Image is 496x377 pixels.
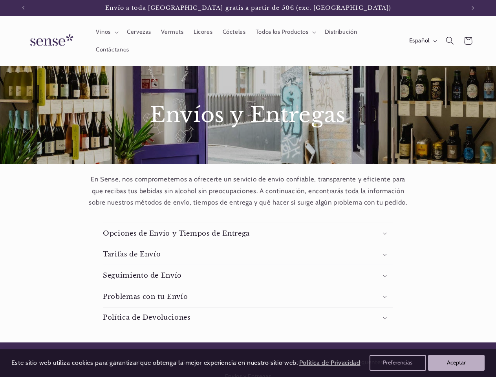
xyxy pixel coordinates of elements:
[404,33,441,49] button: Español
[256,28,309,36] span: Todos los Productos
[194,28,212,36] span: Licores
[21,29,80,52] img: Sense
[91,41,134,58] a: Contáctanos
[223,28,246,36] span: Cócteles
[18,27,83,55] a: Sense
[87,174,409,209] p: En Sense, nos comprometemos a ofrecerte un servicio de envío confiable, transparente y eficiente ...
[103,250,161,258] h3: Tarifas de Envío
[103,244,393,265] summary: Tarifas de Envío
[161,28,183,36] span: Vermuts
[105,4,391,11] span: Envío a toda [GEOGRAPHIC_DATA] gratis a partir de 50€ (exc. [GEOGRAPHIC_DATA])
[103,313,190,322] h3: Política de Devoluciones
[370,355,426,371] button: Preferencias
[95,101,401,129] h1: Envíos y Entregas
[103,271,182,280] h3: Seguimiento de Envío
[127,28,151,36] span: Cervezas
[96,28,111,36] span: Vinos
[103,229,250,238] h3: Opciones de Envío y Tiempos de Entrega
[251,24,320,41] summary: Todos los Productos
[103,265,393,286] summary: Seguimiento de Envío
[298,356,361,370] a: Política de Privacidad (opens in a new tab)
[325,28,357,36] span: Distribución
[122,24,156,41] a: Cervezas
[441,32,459,50] summary: Búsqueda
[218,24,251,41] a: Cócteles
[428,355,485,371] button: Aceptar
[156,24,189,41] a: Vermuts
[189,24,218,41] a: Licores
[103,293,188,301] h3: Problemas con tu Envío
[103,223,393,244] summary: Opciones de Envío y Tiempos de Entrega
[11,359,298,366] span: Este sitio web utiliza cookies para garantizar que obtenga la mejor experiencia en nuestro sitio ...
[409,37,430,45] span: Español
[91,24,122,41] summary: Vinos
[103,307,393,328] summary: Política de Devoluciones
[103,286,393,307] summary: Problemas con tu Envío
[96,46,129,53] span: Contáctanos
[320,24,362,41] a: Distribución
